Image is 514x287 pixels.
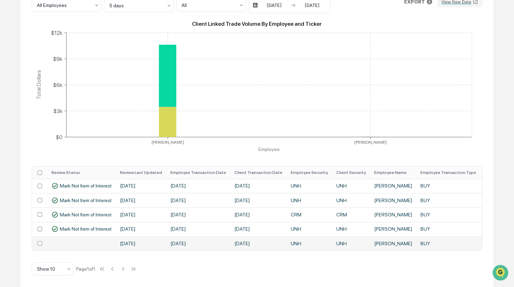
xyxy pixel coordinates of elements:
[230,236,287,250] td: [DATE]
[49,117,84,123] a: Powered byPylon
[354,140,387,145] tspan: [PERSON_NAME]
[332,222,370,236] td: UNH
[35,70,42,99] tspan: Total Dollars
[24,53,114,60] div: Start new chat
[166,222,230,236] td: [DATE]
[14,101,44,107] span: Data Lookup
[24,60,88,65] div: We're available if you need us!
[416,207,480,222] td: BUY
[166,167,230,179] th: Employee Transaction Date
[69,118,84,123] span: Pylon
[332,167,370,179] th: Client Security
[18,31,115,39] input: Clear
[14,87,45,94] span: Preclearance
[60,212,112,217] span: Mark Not Item of Interest
[7,101,13,107] div: 🔎
[259,2,289,8] div: [DATE]
[53,81,63,88] tspan: $6k
[76,266,95,272] div: Page 1 of 1
[116,167,166,179] th: Review Last Updated
[166,193,230,207] td: [DATE]
[116,236,166,250] td: [DATE]
[166,179,230,193] td: [DATE]
[7,88,13,94] div: 🖐️
[60,198,112,203] span: Mark Not Item of Interest
[416,222,480,236] td: BUY
[51,29,63,36] tspan: $12k
[370,207,416,222] td: [PERSON_NAME]
[48,85,89,97] a: 🗄️Attestations
[370,179,416,193] td: [PERSON_NAME]
[56,134,63,140] tspan: $0
[416,167,480,179] th: Employee Transaction Type
[60,183,112,189] span: Mark Not Item of Interest
[230,222,287,236] td: [DATE]
[370,222,416,236] td: [PERSON_NAME]
[116,179,166,193] td: [DATE]
[7,53,19,65] img: 1746055101610-c473b297-6a78-478c-a979-82029cc54cd1
[166,236,230,250] td: [DATE]
[152,140,184,145] tspan: [PERSON_NAME]
[332,193,370,207] td: UNH
[287,236,332,250] td: UNH
[370,193,416,207] td: [PERSON_NAME]
[57,87,86,94] span: Attestations
[416,193,480,207] td: BUY
[258,146,280,152] tspan: Employee
[287,207,332,222] td: CRM
[7,14,127,25] p: How can we help?
[4,85,48,97] a: 🖐️Preclearance
[4,98,47,110] a: 🔎Data Lookup
[252,2,258,8] img: calendar
[116,222,166,236] td: [DATE]
[287,222,332,236] td: UNH
[230,193,287,207] td: [DATE]
[416,236,480,250] td: BUY
[287,179,332,193] td: UNH
[118,55,127,63] button: Start new chat
[297,2,327,8] div: [DATE]
[332,179,370,193] td: UNH
[50,88,56,94] div: 🗄️
[166,207,230,222] td: [DATE]
[53,55,63,62] tspan: $9k
[47,167,116,179] th: Review Status
[370,236,416,250] td: [PERSON_NAME]
[230,207,287,222] td: [DATE]
[290,2,296,8] img: arrow right
[370,167,416,179] th: Employee Name
[416,179,480,193] td: BUY
[230,179,287,193] td: [DATE]
[116,207,166,222] td: [DATE]
[332,207,370,222] td: CRM
[492,264,511,283] iframe: Open customer support
[332,236,370,250] td: UNH
[116,193,166,207] td: [DATE]
[287,167,332,179] th: Employee Security
[60,226,112,232] span: Mark Not Item of Interest
[53,107,63,114] tspan: $3k
[192,21,322,27] text: Client Linked Trade Volume By Employee and Ticker
[230,167,287,179] th: Client Transaction Date
[287,193,332,207] td: UNH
